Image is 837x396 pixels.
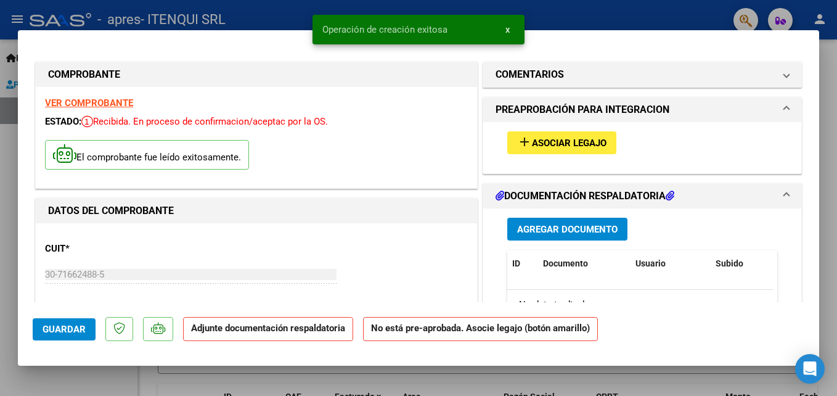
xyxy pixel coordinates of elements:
[496,189,674,204] h1: DOCUMENTACIÓN RESPALDATORIA
[45,140,249,170] p: El comprobante fue leído exitosamente.
[483,184,801,208] mat-expansion-panel-header: DOCUMENTACIÓN RESPALDATORIA
[512,258,520,268] span: ID
[363,317,598,341] strong: No está pre-aprobada. Asocie legajo (botón amarillo)
[483,122,801,173] div: PREAPROBACIÓN PARA INTEGRACION
[45,242,172,256] p: CUIT
[543,258,588,268] span: Documento
[45,97,133,109] a: VER COMPROBANTE
[517,134,532,149] mat-icon: add
[507,218,627,241] button: Agregar Documento
[45,116,81,127] span: ESTADO:
[507,250,538,277] datatable-header-cell: ID
[532,138,606,149] span: Asociar Legajo
[81,116,328,127] span: Recibida. En proceso de confirmacion/aceptac por la OS.
[496,19,520,41] button: x
[191,323,345,334] strong: Adjunte documentación respaldatoria
[48,68,120,80] strong: COMPROBANTE
[795,354,825,384] div: Open Intercom Messenger
[772,250,834,277] datatable-header-cell: Acción
[483,97,801,122] mat-expansion-panel-header: PREAPROBACIÓN PARA INTEGRACION
[322,23,447,36] span: Operación de creación exitosa
[517,224,618,235] span: Agregar Documento
[483,62,801,87] mat-expansion-panel-header: COMENTARIOS
[496,102,669,117] h1: PREAPROBACIÓN PARA INTEGRACION
[635,258,666,268] span: Usuario
[33,318,96,340] button: Guardar
[716,258,743,268] span: Subido
[538,250,631,277] datatable-header-cell: Documento
[507,290,773,321] div: No data to display
[43,324,86,335] span: Guardar
[507,131,616,154] button: Asociar Legajo
[631,250,711,277] datatable-header-cell: Usuario
[496,67,564,82] h1: COMENTARIOS
[505,24,510,35] span: x
[711,250,772,277] datatable-header-cell: Subido
[48,205,174,217] strong: DATOS DEL COMPROBANTE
